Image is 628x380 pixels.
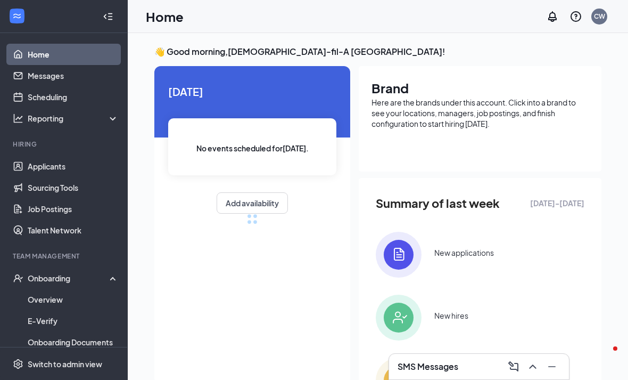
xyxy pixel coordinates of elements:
[12,11,22,21] svg: WorkstreamLogo
[371,79,589,97] h1: Brand
[371,97,589,129] div: Here are the brands under this account. Click into a brand to see your locations, managers, job p...
[146,7,184,26] h1: Home
[13,140,117,149] div: Hiring
[530,197,584,209] span: [DATE] - [DATE]
[569,10,582,23] svg: QuestionInfo
[28,156,119,177] a: Applicants
[13,252,117,261] div: Team Management
[28,310,119,332] a: E-Verify
[546,360,558,373] svg: Minimize
[28,44,119,65] a: Home
[28,332,119,353] a: Onboarding Documents
[103,11,113,22] svg: Collapse
[434,310,468,321] div: New hires
[592,344,617,369] iframe: Intercom live chat
[28,86,119,108] a: Scheduling
[28,273,110,284] div: Onboarding
[546,10,559,23] svg: Notifications
[526,360,539,373] svg: ChevronUp
[13,273,23,284] svg: UserCheck
[247,214,258,224] div: loading meetings...
[28,289,119,310] a: Overview
[543,358,560,375] button: Minimize
[376,194,500,213] span: Summary of last week
[13,359,23,369] svg: Settings
[28,359,102,369] div: Switch to admin view
[507,360,520,373] svg: ComposeMessage
[28,198,119,220] a: Job Postings
[154,46,601,58] h3: 👋 Good morning, [DEMOGRAPHIC_DATA]-fil-A [GEOGRAPHIC_DATA] !
[376,295,422,341] img: icon
[28,113,119,124] div: Reporting
[168,83,336,100] span: [DATE]
[217,192,288,214] button: Add availability
[28,220,119,241] a: Talent Network
[28,177,119,198] a: Sourcing Tools
[594,12,605,21] div: CW
[13,113,23,124] svg: Analysis
[505,358,522,375] button: ComposeMessage
[398,361,458,373] h3: SMS Messages
[196,142,309,154] span: No events scheduled for [DATE] .
[434,247,494,258] div: New applications
[524,358,541,375] button: ChevronUp
[28,65,119,86] a: Messages
[376,232,422,278] img: icon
